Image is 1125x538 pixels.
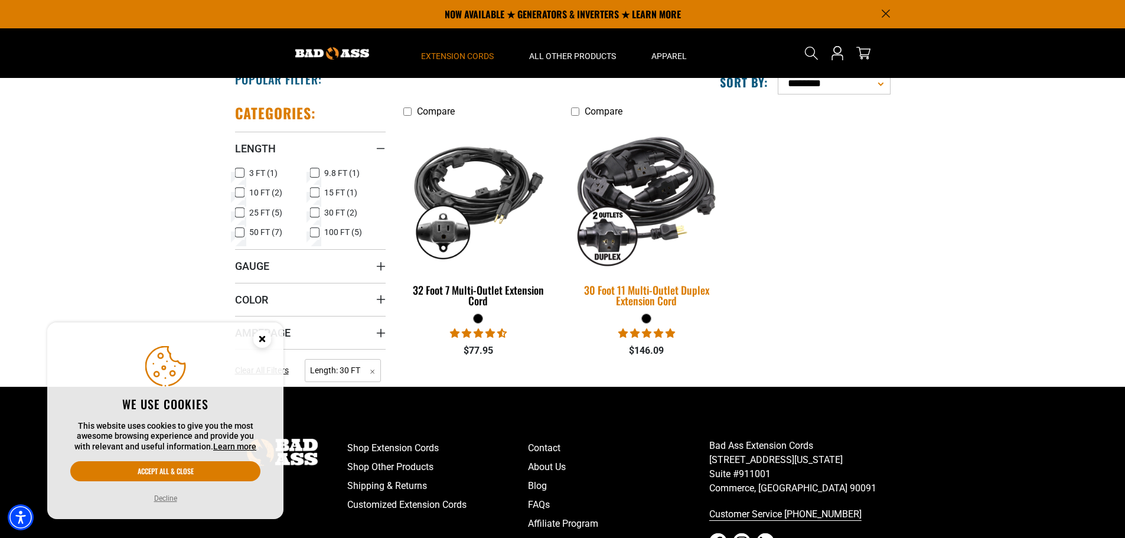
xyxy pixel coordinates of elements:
div: 30 Foot 11 Multi-Outlet Duplex Extension Cord [571,285,722,306]
img: black [404,129,553,265]
label: Sort by: [720,74,768,90]
span: Extension Cords [421,51,494,61]
a: About Us [528,458,709,477]
div: $77.95 [403,344,554,358]
button: Accept all & close [70,461,260,481]
p: This website uses cookies to give you the most awesome browsing experience and provide you with r... [70,421,260,452]
span: Length: 30 FT [305,359,381,382]
summary: Search [802,44,821,63]
img: Bad Ass Extension Cords [295,47,369,60]
summary: Extension Cords [403,28,511,78]
summary: Length [235,132,386,165]
p: Bad Ass Extension Cords [STREET_ADDRESS][US_STATE] Suite #911001 Commerce, [GEOGRAPHIC_DATA] 90091 [709,439,891,495]
span: 10 FT (2) [249,188,282,197]
span: Apparel [651,51,687,61]
span: 9.8 FT (1) [324,169,360,177]
a: Shop Other Products [347,458,529,477]
h2: Categories: [235,104,317,122]
div: Accessibility Menu [8,504,34,530]
a: Affiliate Program [528,514,709,533]
a: cart [854,46,873,60]
img: black [564,121,729,272]
a: Contact [528,439,709,458]
summary: Gauge [235,249,386,282]
a: Shop Extension Cords [347,439,529,458]
a: Customized Extension Cords [347,495,529,514]
span: 5.00 stars [618,328,675,339]
span: 50 FT (7) [249,228,282,236]
summary: Amperage [235,316,386,349]
summary: Apparel [634,28,705,78]
span: 25 FT (5) [249,208,282,217]
a: Length: 30 FT [305,364,381,376]
a: black 30 Foot 11 Multi-Outlet Duplex Extension Cord [571,123,722,313]
span: 4.67 stars [450,328,507,339]
a: call 833-674-1699 [709,505,891,524]
span: 3 FT (1) [249,169,278,177]
span: Compare [585,106,622,117]
span: 30 FT (2) [324,208,357,217]
a: Blog [528,477,709,495]
span: Compare [417,106,455,117]
div: 32 Foot 7 Multi-Outlet Extension Cord [403,285,554,306]
span: 100 FT (5) [324,228,362,236]
h2: We use cookies [70,396,260,412]
a: This website uses cookies to give you the most awesome browsing experience and provide you with r... [213,442,256,451]
button: Decline [151,493,181,504]
summary: Color [235,283,386,316]
a: Open this option [828,28,847,78]
a: Shipping & Returns [347,477,529,495]
button: Close this option [241,322,283,359]
aside: Cookie Consent [47,322,283,520]
span: Length [235,142,276,155]
span: Gauge [235,259,269,273]
a: FAQs [528,495,709,514]
a: black 32 Foot 7 Multi-Outlet Extension Cord [403,123,554,313]
span: Color [235,293,268,307]
span: All Other Products [529,51,616,61]
div: $146.09 [571,344,722,358]
summary: All Other Products [511,28,634,78]
h2: Popular Filter: [235,71,322,87]
span: 15 FT (1) [324,188,357,197]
